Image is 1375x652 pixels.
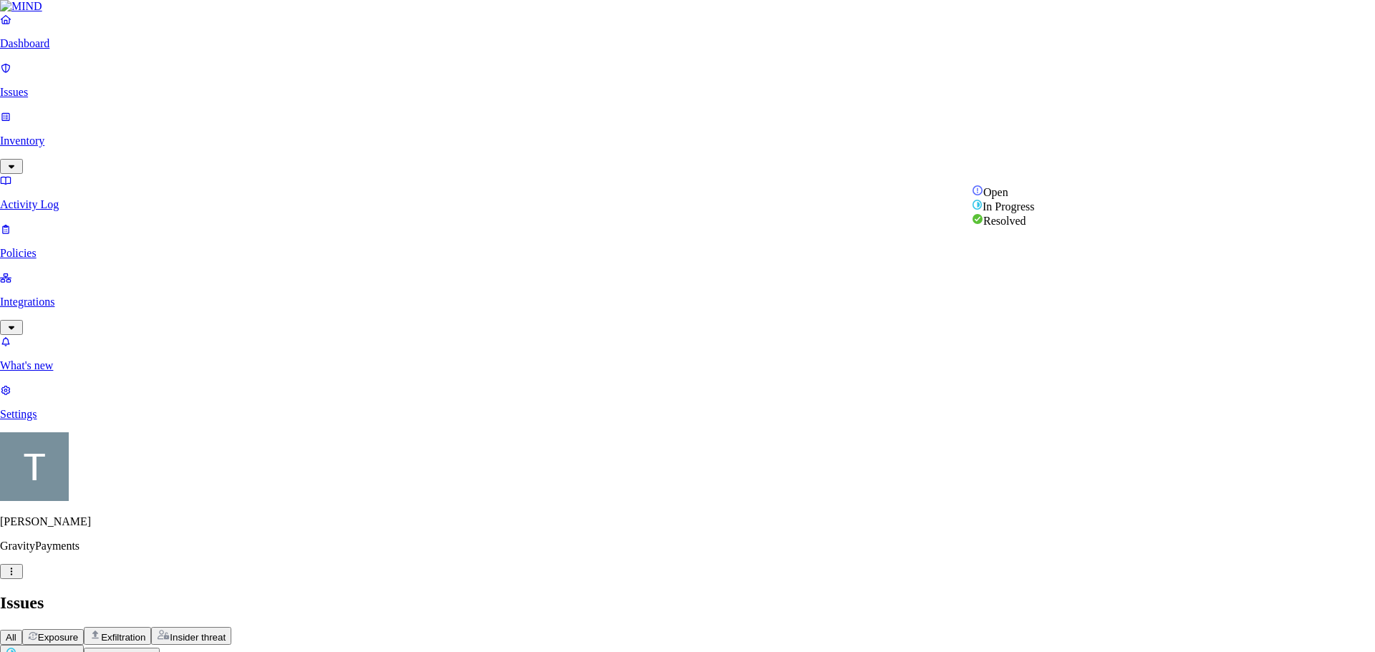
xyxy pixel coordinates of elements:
[983,215,1026,227] span: Resolved
[972,185,983,196] img: status-open
[972,213,983,225] img: status-resolved
[983,186,1008,198] span: Open
[983,200,1034,213] span: In Progress
[972,199,983,210] img: status-in-progress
